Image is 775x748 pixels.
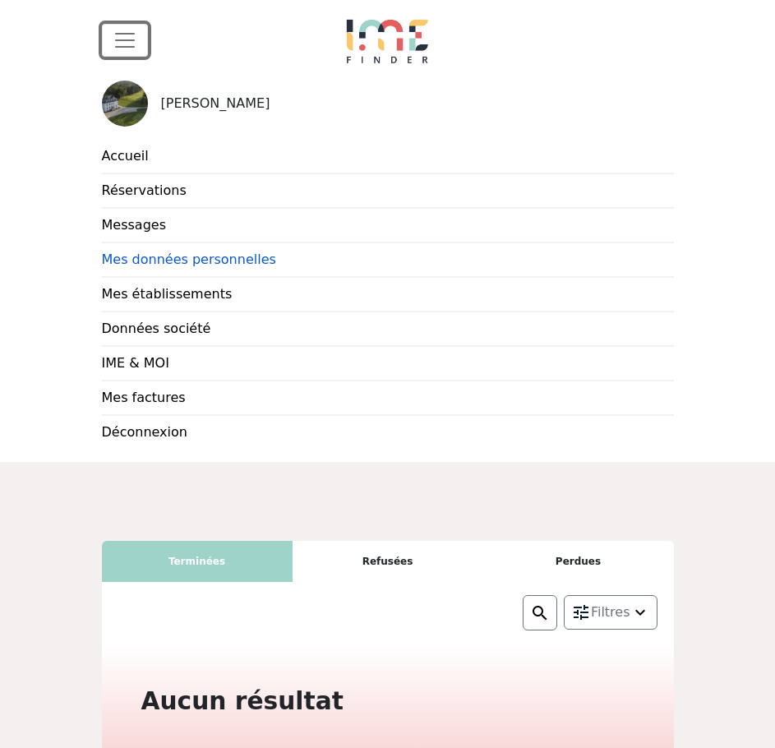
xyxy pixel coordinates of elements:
a: Déconnexion [102,416,674,449]
div: Refusées [293,541,483,582]
span: Filtres [591,603,630,622]
a: Réservations [102,174,674,209]
button: Toggle navigation [102,24,148,57]
img: search.png [530,603,550,623]
img: setting.png [571,603,591,622]
a: IME & MOI [102,347,674,381]
div: Perdues [483,541,674,582]
img: Logo.png [345,17,429,63]
img: 95841-0.png [102,81,148,127]
a: Messages [102,209,674,243]
a: Mes établissements [102,278,674,312]
a: Mes données personnelles [102,243,674,278]
a: Données société [102,312,674,347]
img: arrow_down.png [630,603,650,622]
span: [PERSON_NAME] [161,94,270,113]
h2: Aucun résultat [141,686,634,716]
div: Terminées [102,541,293,582]
a: Mes factures [102,381,674,416]
a: Accueil [102,140,674,174]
